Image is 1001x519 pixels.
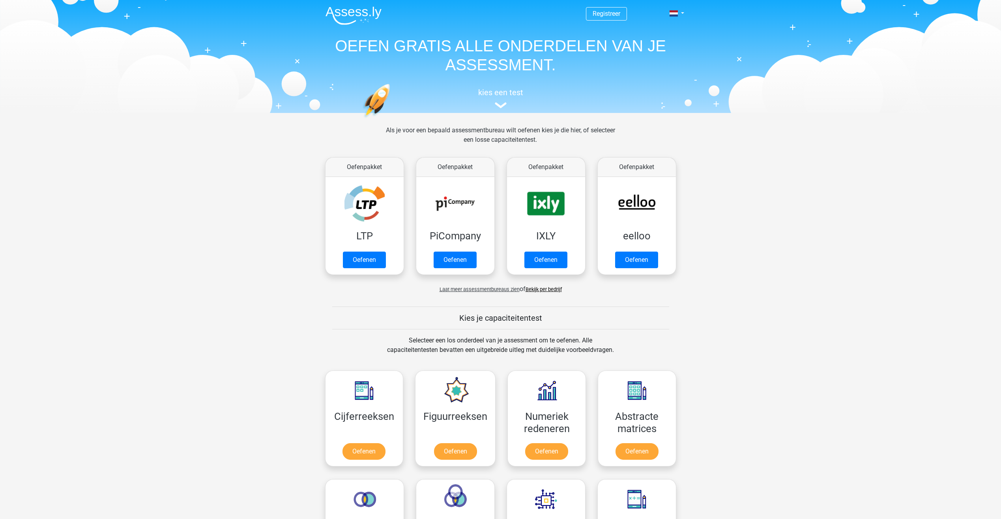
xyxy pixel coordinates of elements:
a: Oefenen [434,443,477,460]
h5: kies een test [319,88,682,97]
a: Oefenen [525,443,568,460]
a: Oefenen [524,252,567,268]
a: Oefenen [615,252,658,268]
img: assessment [495,102,507,108]
div: Als je voor een bepaald assessmentbureau wilt oefenen kies je die hier, of selecteer een losse ca... [380,126,621,154]
h5: Kies je capaciteitentest [332,313,669,323]
a: Registreer [593,10,620,17]
a: Oefenen [434,252,477,268]
a: kies een test [319,88,682,109]
span: Laat meer assessmentbureaus zien [440,286,520,292]
img: Assessly [326,6,382,25]
div: Selecteer een los onderdeel van je assessment om te oefenen. Alle capaciteitentesten bevatten een... [380,336,621,364]
img: oefenen [363,84,421,155]
div: of [319,278,682,294]
a: Oefenen [616,443,659,460]
a: Oefenen [343,252,386,268]
a: Oefenen [342,443,385,460]
h1: OEFEN GRATIS ALLE ONDERDELEN VAN JE ASSESSMENT. [319,36,682,74]
a: Bekijk per bedrijf [526,286,562,292]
